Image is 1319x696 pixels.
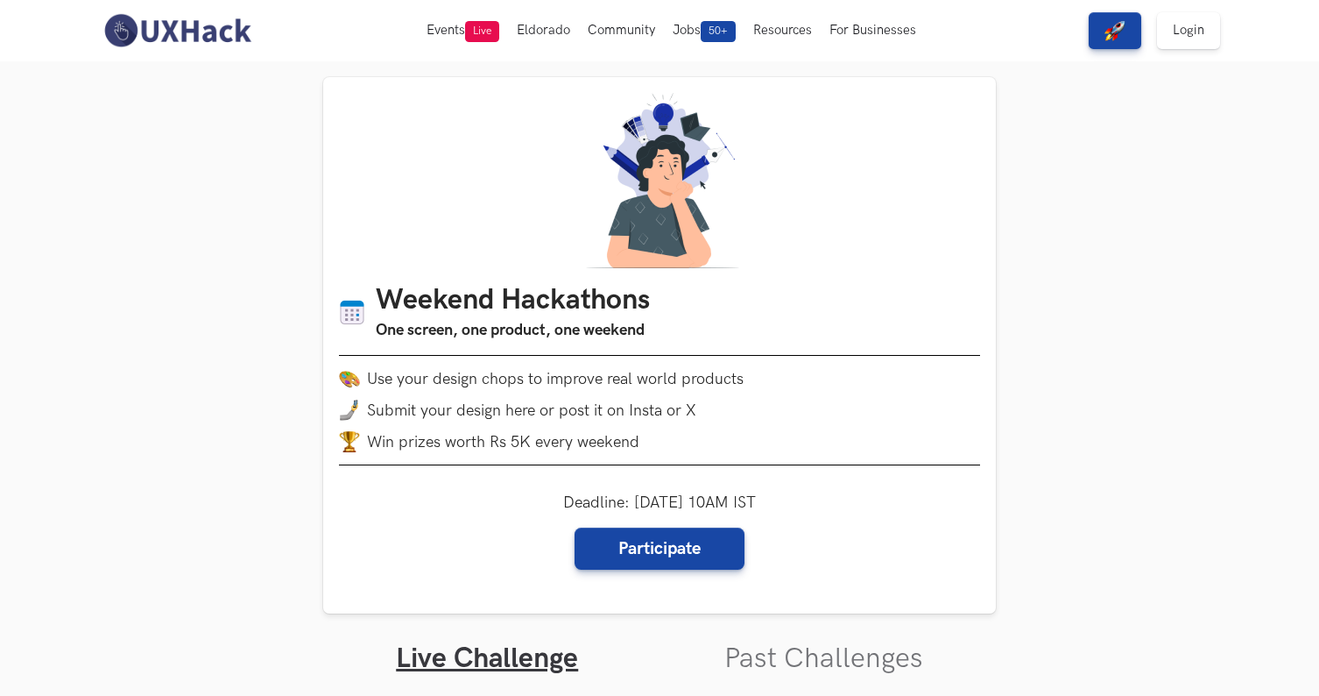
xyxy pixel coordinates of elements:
img: mobile-in-hand.png [339,400,360,421]
a: Participate [575,528,744,570]
img: A designer thinking [575,93,744,268]
span: 50+ [701,21,736,42]
a: Live Challenge [396,642,578,676]
ul: Tabs Interface [323,614,996,676]
a: Past Challenges [724,642,923,676]
h1: Weekend Hackathons [376,284,650,318]
a: Login [1157,12,1220,49]
img: rocket [1104,20,1125,41]
img: trophy.png [339,431,360,452]
img: palette.png [339,368,360,389]
h3: One screen, one product, one weekend [376,318,650,343]
span: Live [465,21,499,42]
li: Win prizes worth Rs 5K every weekend [339,431,980,452]
li: Use your design chops to improve real world products [339,368,980,389]
img: UXHack-logo.png [99,12,255,49]
span: Submit your design here or post it on Insta or X [367,401,696,420]
img: Calendar icon [339,299,365,326]
div: Deadline: [DATE] 10AM IST [563,494,756,570]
